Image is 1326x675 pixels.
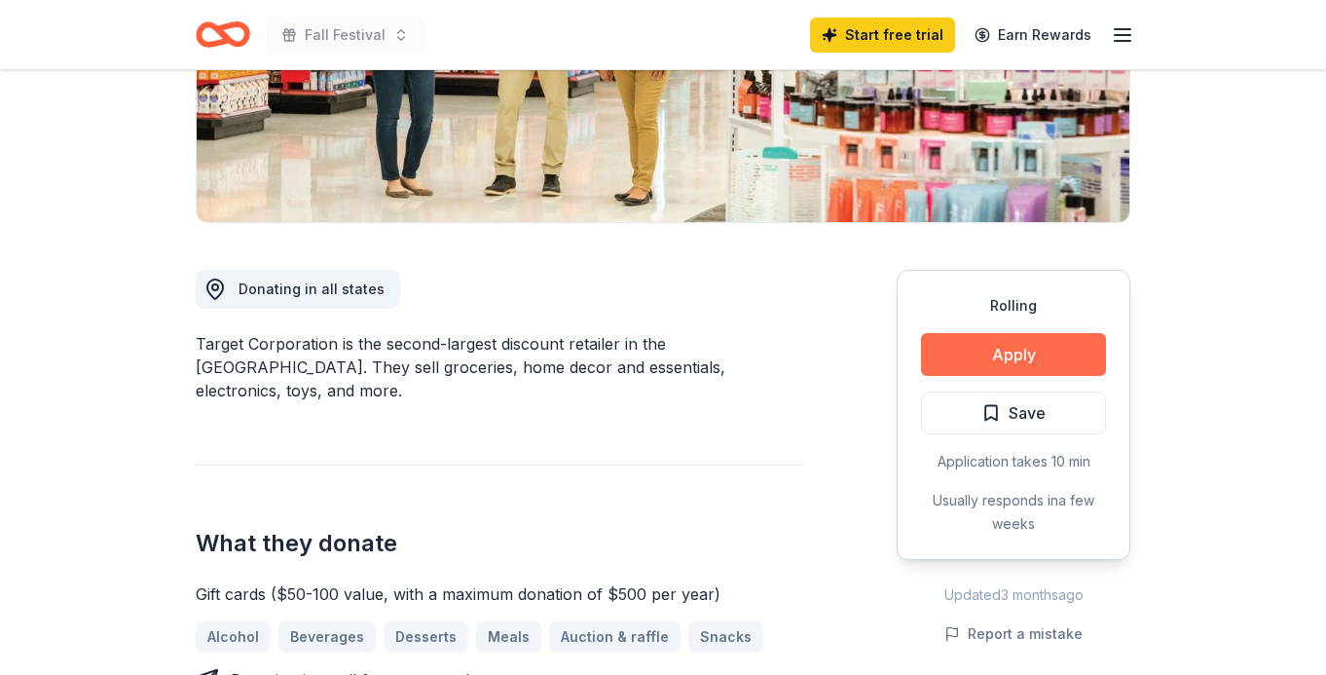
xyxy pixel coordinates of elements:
div: Target Corporation is the second-largest discount retailer in the [GEOGRAPHIC_DATA]. They sell gr... [196,332,803,402]
a: Auction & raffle [549,621,681,653]
div: Rolling [921,294,1106,318]
div: Usually responds in a few weeks [921,489,1106,536]
button: Fall Festival [266,16,424,55]
a: Beverages [278,621,376,653]
div: Application takes 10 min [921,450,1106,473]
span: Donating in all states [239,281,385,297]
a: Earn Rewards [963,18,1103,53]
a: Home [196,12,250,57]
a: Meals [476,621,541,653]
a: Alcohol [196,621,271,653]
span: Fall Festival [305,23,386,47]
div: Updated 3 months ago [897,583,1130,607]
button: Report a mistake [944,622,1083,646]
a: Start free trial [810,18,955,53]
h2: What they donate [196,528,803,559]
button: Save [921,392,1106,434]
span: Save [1009,400,1046,426]
button: Apply [921,333,1106,376]
a: Desserts [384,621,468,653]
div: Gift cards ($50-100 value, with a maximum donation of $500 per year) [196,582,803,606]
a: Snacks [688,621,763,653]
